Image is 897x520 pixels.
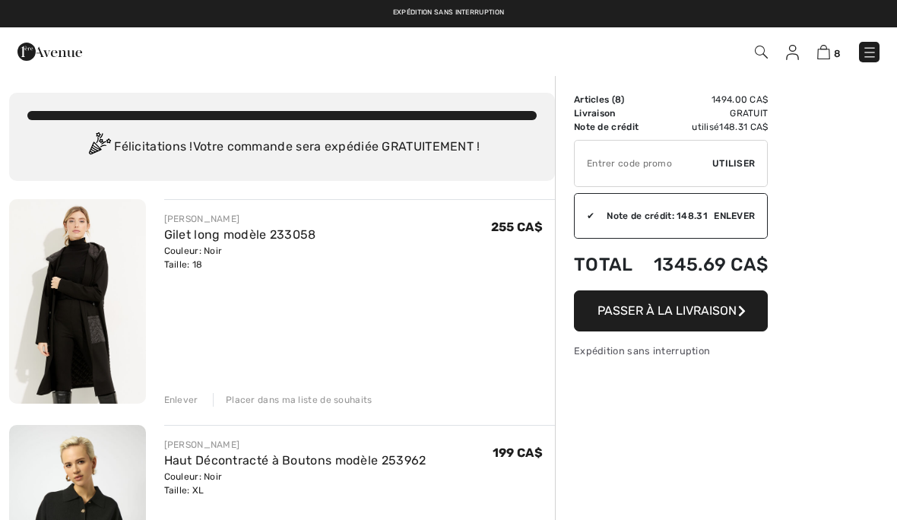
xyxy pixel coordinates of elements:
img: Recherche [755,46,768,59]
div: ✔ [575,209,594,223]
div: Couleur: Noir Taille: 18 [164,244,316,271]
span: 255 CA$ [491,220,543,234]
a: Haut Décontracté à Boutons modèle 253962 [164,453,426,468]
span: 148.31 CA$ [719,122,768,132]
div: Note de crédit: 148.31 [594,209,714,223]
td: Total [574,239,644,290]
td: Note de crédit [574,120,644,134]
div: Félicitations ! Votre commande sera expédiée GRATUITEMENT ! [27,132,537,163]
div: [PERSON_NAME] [164,212,316,226]
td: utilisé [644,120,768,134]
div: Enlever [164,393,198,407]
span: 8 [615,94,621,105]
a: Gilet long modèle 233058 [164,227,316,242]
div: Expédition sans interruption [574,344,768,358]
img: Panier d'achat [817,45,830,59]
img: 1ère Avenue [17,36,82,67]
img: Gilet long modèle 233058 [9,199,146,404]
div: [PERSON_NAME] [164,438,426,452]
img: Congratulation2.svg [84,132,114,163]
div: Placer dans ma liste de souhaits [213,393,372,407]
input: Code promo [575,141,712,186]
span: Utiliser [712,157,755,170]
div: Couleur: Noir Taille: XL [164,470,426,497]
a: 1ère Avenue [17,43,82,58]
button: Passer à la livraison [574,290,768,331]
span: 199 CA$ [493,445,543,460]
td: 1494.00 CA$ [644,93,768,106]
img: Menu [862,45,877,60]
img: Mes infos [786,45,799,60]
span: 8 [834,48,841,59]
td: Gratuit [644,106,768,120]
span: Passer à la livraison [597,303,737,318]
td: 1345.69 CA$ [644,239,768,290]
td: Articles ( ) [574,93,644,106]
td: Livraison [574,106,644,120]
span: Enlever [714,209,755,223]
a: 8 [817,43,841,61]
